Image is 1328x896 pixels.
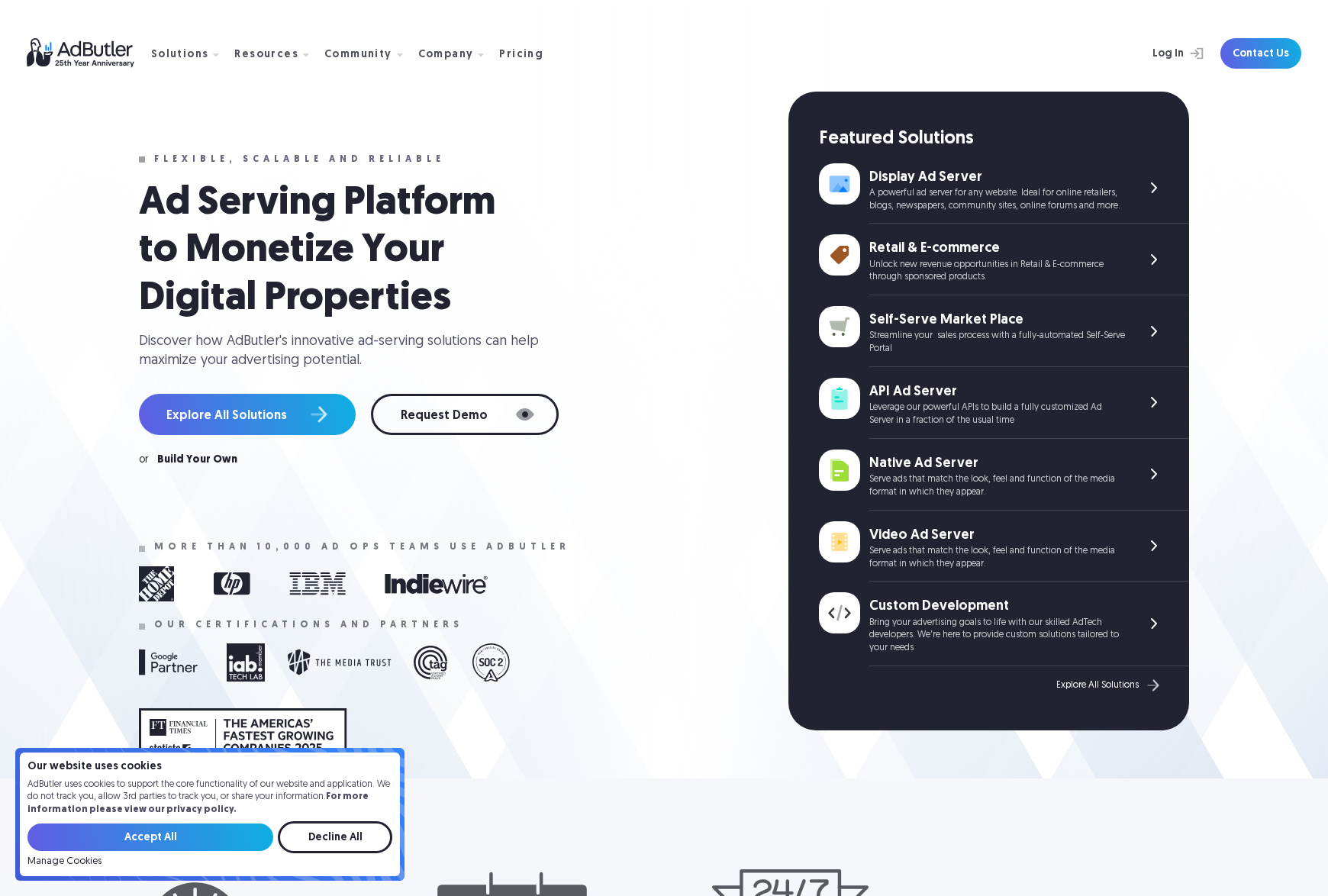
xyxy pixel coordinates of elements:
div: Our certifications and partners [154,620,463,630]
div: Solutions [151,50,209,60]
a: Custom Development Bring your advertising goals to life with our skilled AdTech developers. We're... [819,582,1189,666]
a: Video Ad Server Serve ads that match the look, feel and function of the media format in which the... [819,511,1189,582]
h1: Ad Serving Platform to Monetize Your Digital Properties [139,180,536,323]
div: Unlock new revenue opportunities in Retail & E-commerce through sponsored products. [869,259,1125,285]
div: Company [418,50,474,60]
div: Bring your advertising goals to life with our skilled AdTech developers. We're here to provide cu... [869,617,1125,655]
a: Explore All Solutions [139,394,356,435]
div: Discover how AdButler's innovative ad-serving solutions can help maximize your advertising potent... [139,332,551,370]
div: Video Ad Server [869,526,1125,545]
div: Self-Serve Market Place [869,311,1125,330]
a: Explore All Solutions [1056,675,1163,695]
p: AdButler uses cookies to support the core functionality of our website and application. We do not... [27,778,392,817]
div: Serve ads that match the look, feel and function of the media format in which they appear. [869,545,1125,571]
a: Self-Serve Market Place Streamline your sales process with a fully-automated Self-Serve Portal [819,295,1189,367]
div: Community [324,50,392,60]
div: Retail & E-commerce [869,239,1125,258]
a: Log In [1112,38,1211,69]
a: Build Your Own [157,455,237,466]
a: Native Ad Server Serve ads that match the look, feel and function of the media format in which th... [819,439,1189,511]
div: Featured Solutions [819,127,1189,153]
a: Request Demo [371,394,559,435]
div: Custom Development [869,597,1125,616]
a: Retail & E-commerce Unlock new revenue opportunities in Retail & E-commerce through sponsored pro... [819,224,1189,295]
div: Leverage our powerful APIs to build a fully customized Ad Server in a fraction of the usual time [869,401,1125,427]
div: Display Ad Server [869,168,1125,187]
div: API Ad Server [869,382,1125,401]
a: API Ad Server Leverage our powerful APIs to build a fully customized Ad Server in a fraction of t... [819,367,1189,439]
div: Flexible, scalable and reliable [154,154,445,165]
div: A powerful ad server for any website. Ideal for online retailers, blogs, newspapers, community si... [869,187,1125,213]
a: Contact Us [1220,38,1301,69]
a: Manage Cookies [27,856,102,867]
div: or [139,455,148,466]
div: Resources [234,50,298,60]
div: Native Ad Server [869,454,1125,473]
div: More than 10,000 ad ops teams use adbutler [154,542,570,553]
input: Decline All [278,821,392,853]
a: Display Ad Server A powerful ad server for any website. Ideal for online retailers, blogs, newspa... [819,153,1189,224]
h4: Our website uses cookies [27,762,392,772]
div: Streamline your sales process with a fully-automated Self-Serve Portal [869,330,1125,356]
input: Accept All [27,823,273,851]
div: Serve ads that match the look, feel and function of the media format in which they appear. [869,473,1125,499]
div: Pricing [499,50,543,60]
div: Explore All Solutions [1056,680,1139,691]
a: Pricing [499,47,556,60]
